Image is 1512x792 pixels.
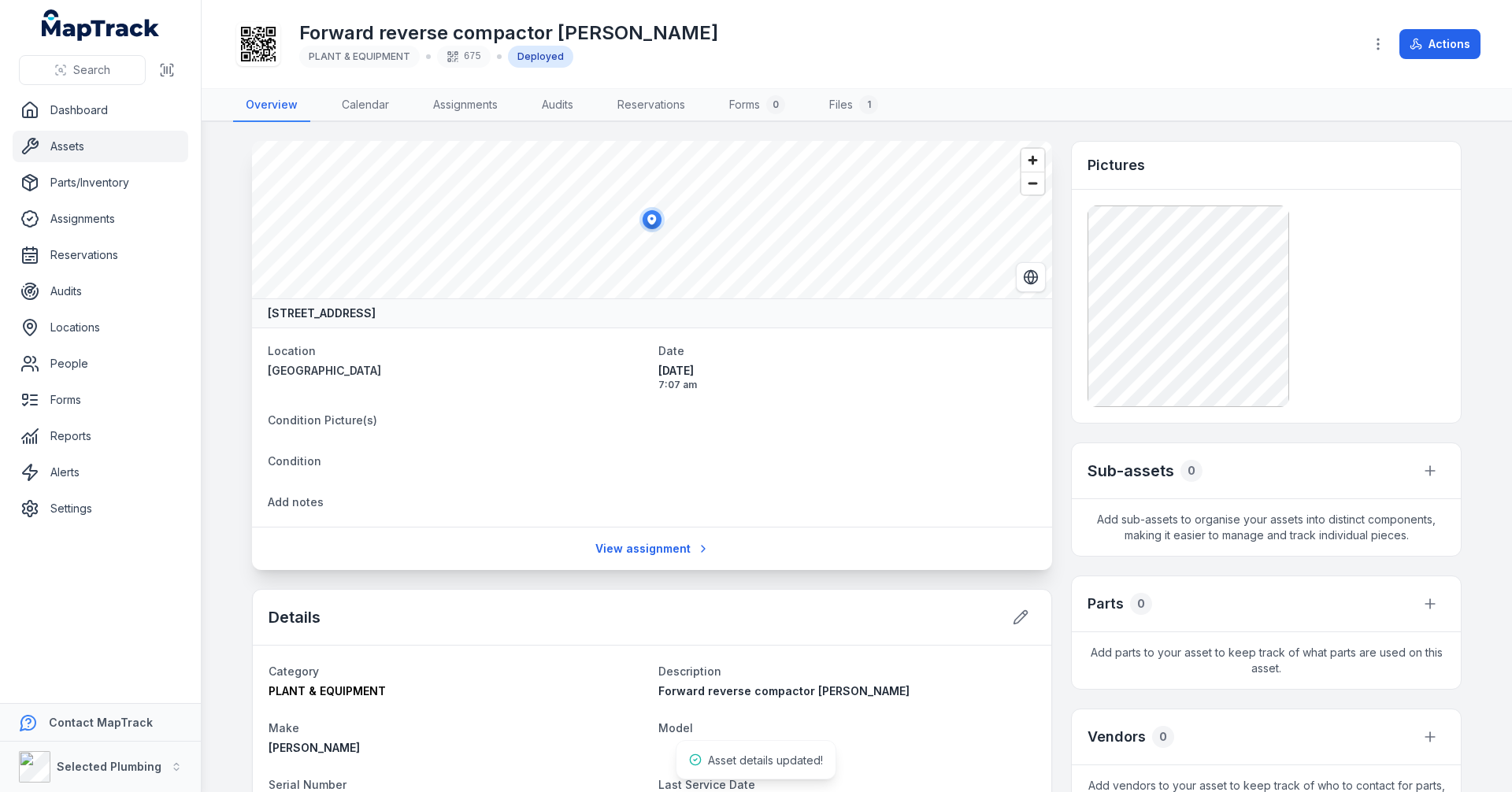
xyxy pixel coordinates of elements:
[269,741,360,754] span: [PERSON_NAME]
[268,454,321,468] span: Condition
[1152,726,1174,748] div: 0
[13,94,188,126] a: Dashboard
[658,721,693,735] span: Model
[508,46,573,68] div: Deployed
[658,344,684,357] span: Date
[268,364,381,377] span: [GEOGRAPHIC_DATA]
[817,89,891,122] a: Files1
[658,778,755,791] span: Last Service Date
[268,344,316,357] span: Location
[658,363,1036,391] time: 9/18/2025, 7:07:05 AM
[717,89,798,122] a: Forms0
[1088,726,1146,748] h3: Vendors
[13,276,188,307] a: Audits
[268,305,376,321] strong: [STREET_ADDRESS]
[585,534,720,564] a: View assignment
[1088,593,1124,615] h3: Parts
[252,141,1052,298] canvas: Map
[329,89,402,122] a: Calendar
[269,721,299,735] span: Make
[766,95,785,114] div: 0
[299,20,718,46] h1: Forward reverse compactor [PERSON_NAME]
[49,716,153,729] strong: Contact MapTrack
[658,379,1036,391] span: 7:07 am
[13,420,188,452] a: Reports
[605,89,698,122] a: Reservations
[73,62,110,78] span: Search
[421,89,510,122] a: Assignments
[42,9,160,41] a: MapTrack
[529,89,586,122] a: Audits
[1088,154,1145,176] h3: Pictures
[1021,172,1044,194] button: Zoom out
[437,46,491,68] div: 675
[269,684,386,698] span: PLANT & EQUIPMENT
[13,348,188,379] a: People
[1088,460,1174,482] h2: Sub-assets
[1016,262,1046,292] button: Switch to Satellite View
[1399,29,1480,59] button: Actions
[1021,149,1044,172] button: Zoom in
[1072,499,1461,556] span: Add sub-assets to organise your assets into distinct components, making it easier to manage and t...
[708,753,823,767] span: Asset details updated!
[658,363,1036,379] span: [DATE]
[269,664,319,678] span: Category
[269,778,346,791] span: Serial Number
[13,203,188,235] a: Assignments
[13,493,188,524] a: Settings
[13,131,188,162] a: Assets
[1072,632,1461,689] span: Add parts to your asset to keep track of what parts are used on this asset.
[1130,593,1152,615] div: 0
[19,55,146,85] button: Search
[268,413,377,427] span: Condition Picture(s)
[1180,460,1203,482] div: 0
[57,760,161,773] strong: Selected Plumbing
[309,50,410,62] span: PLANT & EQUIPMENT
[269,606,321,628] h2: Details
[13,312,188,343] a: Locations
[13,167,188,198] a: Parts/Inventory
[233,89,310,122] a: Overview
[658,664,721,678] span: Description
[268,495,324,509] span: Add notes
[13,457,188,488] a: Alerts
[859,95,878,114] div: 1
[13,384,188,416] a: Forms
[268,363,646,379] a: [GEOGRAPHIC_DATA]
[658,684,910,698] span: Forward reverse compactor [PERSON_NAME]
[13,239,188,271] a: Reservations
